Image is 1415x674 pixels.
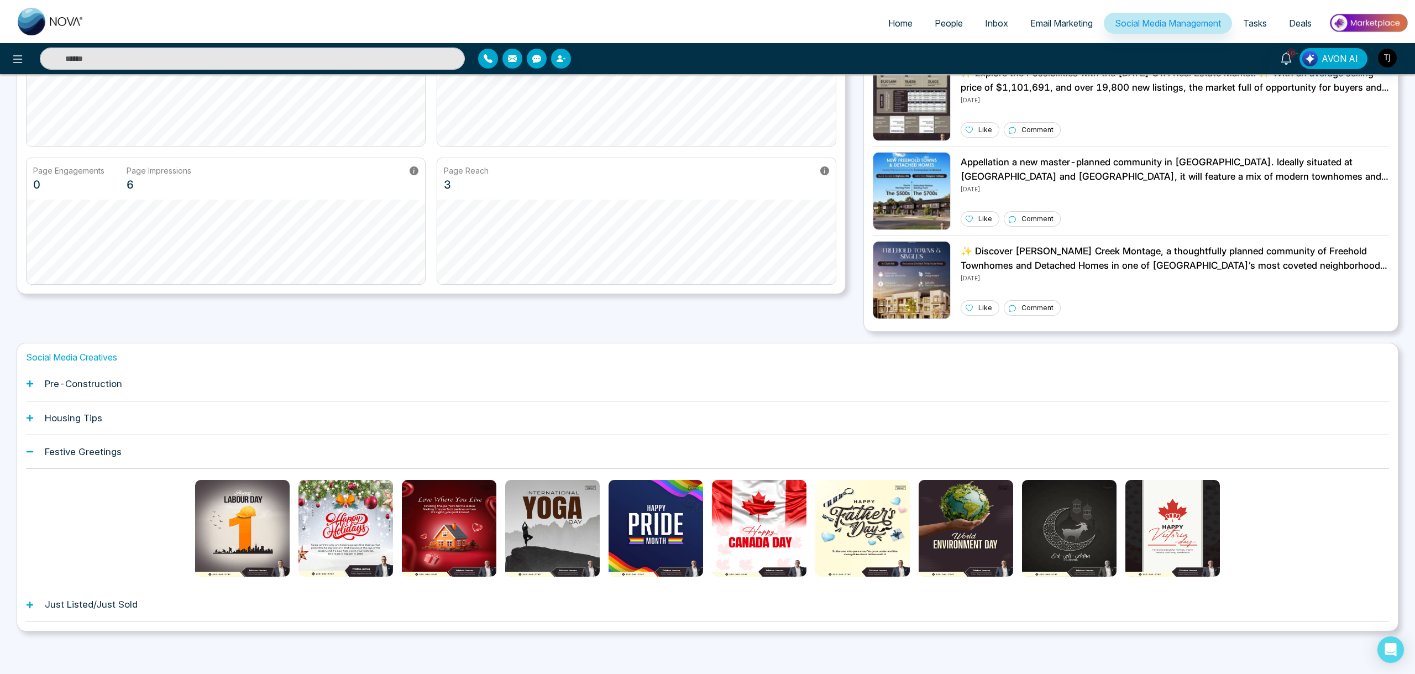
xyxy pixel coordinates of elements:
[877,13,924,34] a: Home
[1302,51,1318,66] img: Lead Flow
[45,378,122,389] h1: Pre-Construction
[444,165,489,176] p: Page Reach
[1021,214,1054,224] p: Comment
[1104,13,1232,34] a: Social Media Management
[961,66,1389,95] p: ✨ Explore the Possibilities with the [DATE] GTA Real Estate Market! ✨ With an average selling pri...
[33,165,104,176] p: Page Engagements
[127,176,191,193] p: 6
[873,152,951,230] img: Unable to load img.
[873,241,951,319] img: Unable to load img.
[26,352,1389,363] h1: Social Media Creatives
[888,18,913,29] span: Home
[1328,11,1408,35] img: Market-place.gif
[45,599,138,610] h1: Just Listed/Just Sold
[974,13,1019,34] a: Inbox
[1030,18,1093,29] span: Email Marketing
[873,63,951,141] img: Unable to load img.
[1299,48,1367,69] button: AVON AI
[444,176,489,193] p: 3
[18,8,84,35] img: Nova CRM Logo
[961,273,1389,283] p: [DATE]
[1286,48,1296,58] span: 10+
[978,214,992,224] p: Like
[45,446,122,457] h1: Festive Greetings
[978,125,992,135] p: Like
[1378,49,1397,67] img: User Avatar
[961,244,1389,273] p: ✨ Discover [PERSON_NAME] Creek Montage, a thoughtfully planned community of Freehold Townhomes an...
[127,165,191,176] p: Page Impressions
[961,155,1389,184] p: Appellation a new master-planned community in [GEOGRAPHIC_DATA]. Ideally situated at [GEOGRAPHIC_...
[45,412,102,424] h1: Housing Tips
[1278,13,1323,34] a: Deals
[978,303,992,313] p: Like
[1322,52,1358,65] span: AVON AI
[33,176,104,193] p: 0
[1232,13,1278,34] a: Tasks
[961,95,1389,105] p: [DATE]
[1243,18,1267,29] span: Tasks
[1273,48,1299,67] a: 10+
[985,18,1008,29] span: Inbox
[935,18,963,29] span: People
[924,13,974,34] a: People
[1289,18,1312,29] span: Deals
[1377,636,1404,663] div: Open Intercom Messenger
[1021,125,1054,135] p: Comment
[961,184,1389,194] p: [DATE]
[1019,13,1104,34] a: Email Marketing
[1115,18,1221,29] span: Social Media Management
[1021,303,1054,313] p: Comment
